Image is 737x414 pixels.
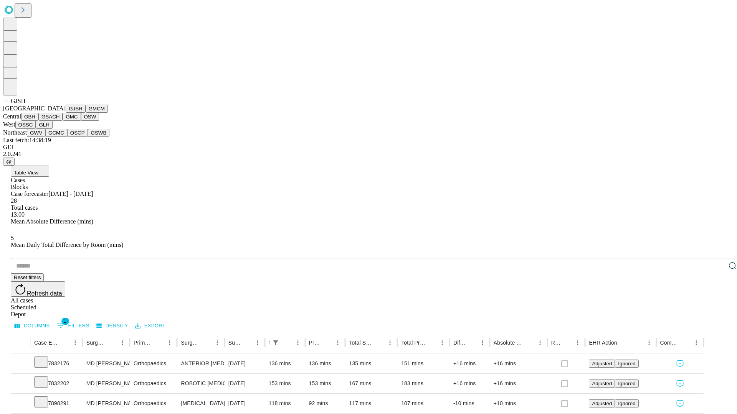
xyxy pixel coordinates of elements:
[322,337,332,348] button: Sort
[34,354,79,373] div: 7832176
[181,394,220,413] div: [MEDICAL_DATA] MEDIAL AND LATERAL MENISCECTOMY
[34,394,79,413] div: 7898291
[618,361,635,366] span: Ignored
[86,340,106,346] div: Surgeon Name
[228,374,261,393] div: [DATE]
[401,394,446,413] div: 107 mins
[270,337,281,348] div: 1 active filter
[453,374,486,393] div: +16 mins
[3,144,734,151] div: GEI
[11,273,44,281] button: Reset filters
[181,354,220,373] div: ANTERIOR [MEDICAL_DATA] TOTAL HIP
[86,374,126,393] div: MD [PERSON_NAME] [PERSON_NAME]
[494,354,544,373] div: +16 mins
[6,159,12,164] span: @
[21,113,38,121] button: GBH
[67,129,88,137] button: OSCP
[11,211,25,218] span: 13.00
[562,337,572,348] button: Sort
[453,394,486,413] div: -10 mins
[426,337,437,348] button: Sort
[269,394,301,413] div: 118 mins
[212,337,223,348] button: Menu
[477,337,488,348] button: Menu
[3,113,21,120] span: Central
[228,354,261,373] div: [DATE]
[94,320,130,332] button: Density
[535,337,545,348] button: Menu
[134,340,153,346] div: Primary Service
[14,274,41,280] span: Reset filters
[34,374,79,393] div: 7832202
[494,394,544,413] div: +10 mins
[201,337,212,348] button: Sort
[154,337,164,348] button: Sort
[15,121,36,129] button: OSSC
[374,337,385,348] button: Sort
[66,105,86,113] button: GJSH
[34,340,58,346] div: Case Epic Id
[524,337,535,348] button: Sort
[349,374,393,393] div: 167 mins
[134,354,173,373] div: Orthopaedics
[11,204,38,211] span: Total cases
[15,357,26,371] button: Expand
[27,290,62,297] span: Refresh data
[3,105,66,112] span: [GEOGRAPHIC_DATA]
[13,320,52,332] button: Select columns
[15,397,26,411] button: Expand
[3,137,51,143] span: Last fetch: 14:38:19
[3,129,27,136] span: Northeast
[15,377,26,391] button: Expand
[181,340,200,346] div: Surgery Name
[269,354,301,373] div: 136 mins
[11,166,49,177] button: Table View
[401,340,425,346] div: Total Predicted Duration
[61,317,69,325] span: 1
[309,354,342,373] div: 136 mins
[11,281,65,297] button: Refresh data
[86,105,108,113] button: GMCM
[11,235,14,241] span: 5
[453,354,486,373] div: +16 mins
[228,394,261,413] div: [DATE]
[615,399,638,407] button: Ignored
[385,337,395,348] button: Menu
[27,129,45,137] button: GWV
[592,401,612,406] span: Adjusted
[401,354,446,373] div: 151 mins
[81,113,99,121] button: OSW
[3,158,15,166] button: @
[615,379,638,388] button: Ignored
[14,170,38,176] span: Table View
[45,129,67,137] button: GCMC
[134,374,173,393] div: Orthopaedics
[494,340,523,346] div: Absolute Difference
[618,381,635,386] span: Ignored
[691,337,702,348] button: Menu
[88,129,110,137] button: GSWB
[106,337,117,348] button: Sort
[11,98,25,104] span: GJSH
[589,360,615,368] button: Adjusted
[292,337,303,348] button: Menu
[401,374,446,393] div: 183 mins
[133,320,167,332] button: Export
[592,381,612,386] span: Adjusted
[618,401,635,406] span: Ignored
[3,121,15,128] span: West
[349,340,373,346] div: Total Scheduled Duration
[55,320,91,332] button: Show filters
[11,197,17,204] span: 28
[134,394,173,413] div: Orthopaedics
[270,337,281,348] button: Show filters
[437,337,448,348] button: Menu
[660,340,679,346] div: Comments
[494,374,544,393] div: +16 mins
[309,394,342,413] div: 92 mins
[349,354,393,373] div: 135 mins
[282,337,292,348] button: Sort
[551,340,561,346] div: Resolved in EHR
[164,337,175,348] button: Menu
